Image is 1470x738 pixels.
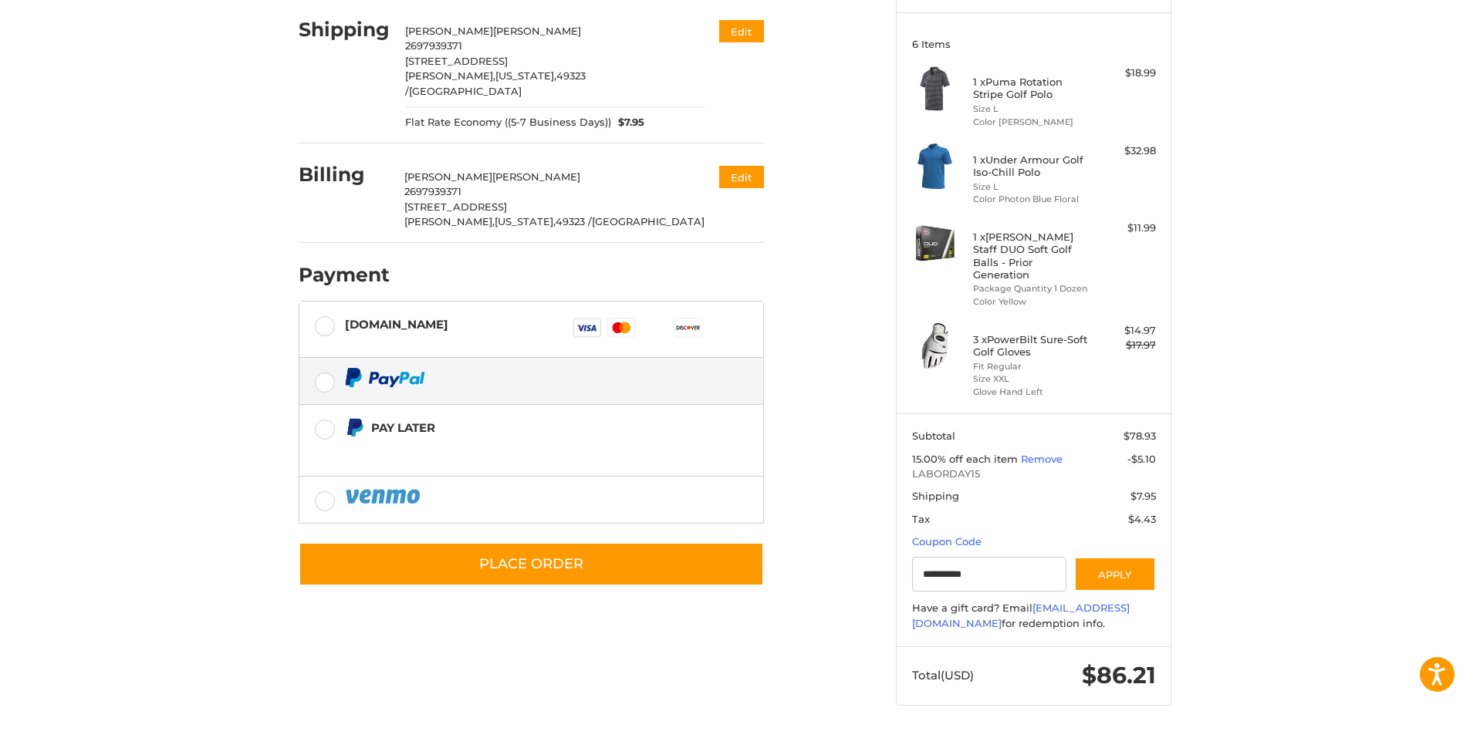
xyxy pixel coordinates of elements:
li: Size L [973,180,1091,194]
h2: Payment [299,263,390,287]
a: Remove [1021,453,1063,465]
iframe: PayPal Message 2 [345,443,667,457]
span: [US_STATE], [495,69,556,82]
span: Flat Rate Economy ((5-7 Business Days)) [405,115,611,130]
h4: 1 x Puma Rotation Stripe Golf Polo [973,76,1091,101]
span: [US_STATE], [495,215,556,227]
span: $78.93 [1124,430,1156,442]
span: Total (USD) [912,668,974,682]
div: [DOMAIN_NAME] [345,312,448,337]
img: PayPal icon [345,368,425,387]
span: [GEOGRAPHIC_DATA] [409,85,522,97]
span: [STREET_ADDRESS] [404,201,507,213]
span: 49323 / [405,69,586,97]
li: Size XXL [973,372,1091,386]
span: [PERSON_NAME] [404,170,492,183]
button: Apply [1074,557,1156,591]
span: $7.95 [611,115,645,130]
h4: 1 x [PERSON_NAME] Staff DUO Soft Golf Balls - Prior Generation [973,231,1091,281]
div: $14.97 [1095,323,1156,339]
input: Gift Certificate or Coupon Code [912,557,1067,591]
a: [EMAIL_ADDRESS][DOMAIN_NAME] [912,602,1130,629]
span: [PERSON_NAME], [405,69,495,82]
span: Tax [912,513,930,525]
span: -$5.10 [1127,453,1156,465]
li: Color [PERSON_NAME] [973,116,1091,129]
button: Edit [719,166,764,188]
iframe: Google Customer Reviews [1343,696,1470,738]
a: Coupon Code [912,535,982,548]
span: [PERSON_NAME] [492,170,580,183]
li: Glove Hand Left [973,386,1091,399]
div: Have a gift card? Email for redemption info. [912,601,1156,631]
span: [PERSON_NAME] [405,25,493,37]
span: $7.95 [1130,490,1156,502]
li: Color Photon Blue Floral [973,193,1091,206]
div: $18.99 [1095,66,1156,81]
span: 15.00% off each item [912,453,1021,465]
span: 2697939371 [404,185,461,197]
h4: 3 x PowerBilt Sure-Soft Golf Gloves [973,333,1091,359]
span: $4.43 [1128,513,1156,525]
span: [PERSON_NAME], [404,215,495,227]
h2: Billing [299,163,389,187]
li: Fit Regular [973,360,1091,373]
img: Pay Later icon [345,418,364,437]
span: $86.21 [1082,661,1156,689]
div: $17.97 [1095,338,1156,353]
li: Color Yellow [973,295,1091,308]
h2: Shipping [299,18,390,42]
span: Subtotal [912,430,955,442]
span: [GEOGRAPHIC_DATA] [592,215,705,227]
h3: 6 Items [912,38,1156,50]
div: $32.98 [1095,143,1156,159]
h4: 1 x Under Armour Golf Iso-Chill Polo [973,153,1091,179]
span: 49323 / [556,215,592,227]
li: Package Quantity 1 Dozen [973,282,1091,295]
img: PayPal icon [345,487,424,506]
button: Edit [719,20,764,42]
span: [STREET_ADDRESS] [405,55,508,67]
li: Size L [973,103,1091,116]
button: Place Order [299,542,764,586]
span: [PERSON_NAME] [493,25,581,37]
div: $11.99 [1095,221,1156,236]
span: LABORDAY15 [912,467,1156,482]
span: Shipping [912,490,959,502]
div: Pay Later [371,415,667,440]
span: 2697939371 [405,39,462,52]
